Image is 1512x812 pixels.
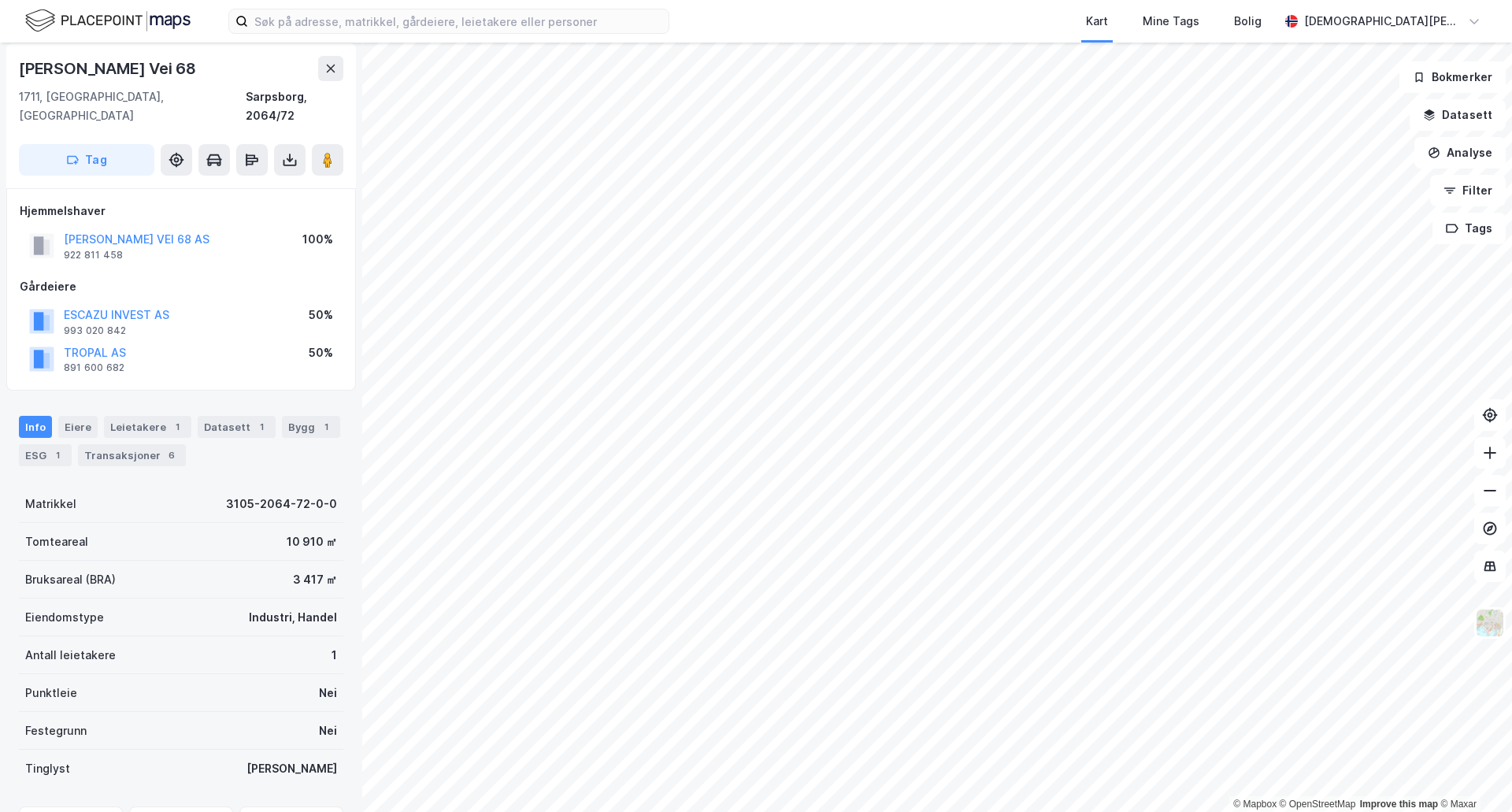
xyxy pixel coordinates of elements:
div: Eiendomstype [25,608,104,627]
div: Nei [319,721,337,740]
a: OpenStreetMap [1280,799,1356,810]
div: Transaksjoner [78,444,186,466]
div: 50% [309,343,333,362]
div: Bygg [282,416,340,438]
div: 10 910 ㎡ [287,532,337,551]
div: 1 [332,646,337,665]
div: Punktleie [25,684,77,703]
div: Datasett [198,416,276,438]
input: Søk på adresse, matrikkel, gårdeiere, leietakere eller personer [248,9,669,33]
div: 1 [50,447,65,463]
div: Matrikkel [25,495,76,514]
div: Bolig [1234,12,1262,31]
div: Gårdeiere [20,277,343,296]
a: Improve this map [1360,799,1438,810]
div: Tomteareal [25,532,88,551]
button: Tag [19,144,154,176]
img: Z [1475,608,1505,638]
button: Datasett [1410,99,1506,131]
div: Info [19,416,52,438]
button: Filter [1430,175,1506,206]
iframe: Chat Widget [1433,736,1512,812]
div: Hjemmelshaver [20,202,343,221]
div: [DEMOGRAPHIC_DATA][PERSON_NAME] [1304,12,1462,31]
div: Nei [319,684,337,703]
button: Tags [1432,213,1506,244]
div: 6 [164,447,180,463]
div: Festegrunn [25,721,87,740]
div: ESG [19,444,72,466]
a: Mapbox [1233,799,1277,810]
div: Leietakere [104,416,191,438]
div: 3 417 ㎡ [293,570,337,589]
div: 1711, [GEOGRAPHIC_DATA], [GEOGRAPHIC_DATA] [19,87,246,125]
div: Mine Tags [1143,12,1199,31]
div: Eiere [58,416,98,438]
div: Antall leietakere [25,646,116,665]
div: Tinglyst [25,759,70,778]
div: Kart [1086,12,1108,31]
button: Bokmerker [1399,61,1506,93]
button: Analyse [1414,137,1506,169]
div: 1 [254,419,269,435]
div: 1 [169,419,185,435]
div: 50% [309,306,333,324]
div: 3105-2064-72-0-0 [226,495,337,514]
div: 922 811 458 [64,249,123,261]
div: Industri, Handel [249,608,337,627]
div: 100% [302,230,333,249]
div: [PERSON_NAME] Vei 68 [19,56,199,81]
div: 891 600 682 [64,362,124,374]
img: logo.f888ab2527a4732fd821a326f86c7f29.svg [25,7,191,35]
div: Sarpsborg, 2064/72 [246,87,343,125]
div: 1 [318,419,334,435]
div: [PERSON_NAME] [246,759,337,778]
div: Bruksareal (BRA) [25,570,116,589]
div: 993 020 842 [64,324,126,337]
div: Kontrollprogram for chat [1433,736,1512,812]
